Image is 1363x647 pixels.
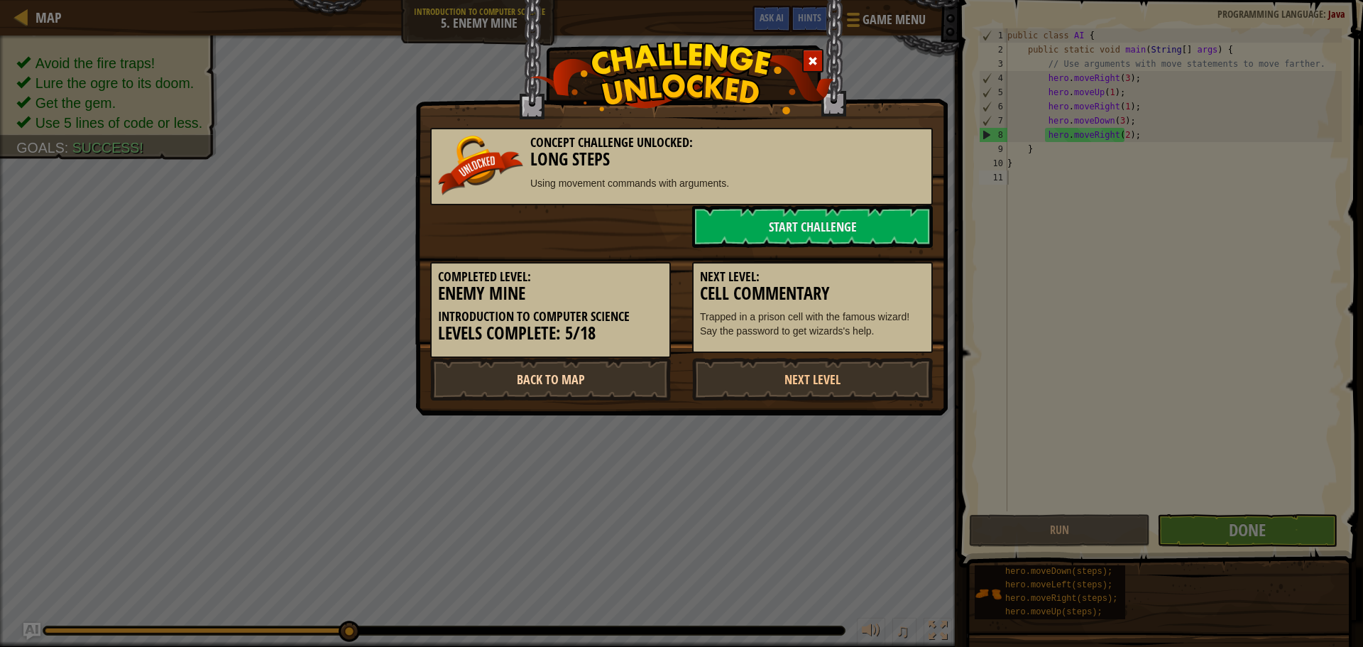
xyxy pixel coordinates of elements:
h3: Enemy Mine [438,284,663,303]
a: Back to Map [430,358,671,401]
h3: Levels Complete: 5/18 [438,324,663,343]
h5: Introduction to Computer Science [438,310,663,324]
h3: Cell Commentary [700,284,925,303]
a: Next Level [692,358,933,401]
img: challenge_unlocked.png [530,42,834,114]
span: Concept Challenge Unlocked: [530,134,693,151]
h5: Completed Level: [438,270,663,284]
p: Trapped in a prison cell with the famous wizard! Say the password to get wizards's help. [700,310,925,338]
h3: Long Steps [438,150,925,169]
img: unlocked_banner.png [438,136,523,195]
h5: Next Level: [700,270,925,284]
p: Using movement commands with arguments. [438,176,925,190]
a: Start Challenge [692,205,933,248]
